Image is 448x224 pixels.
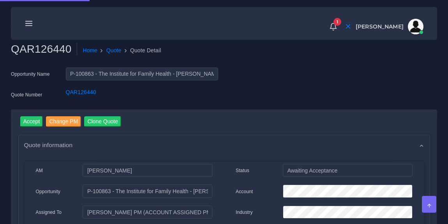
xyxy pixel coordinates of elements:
[19,135,430,155] div: Quote information
[326,22,340,31] a: 1
[24,140,73,149] span: Quote information
[333,18,341,26] span: 1
[236,167,249,174] label: Status
[83,46,97,55] a: Home
[11,43,77,56] h2: QAR126440
[122,46,161,55] li: Quote Detail
[36,209,62,216] label: Assigned To
[11,91,42,98] label: Quote Number
[36,167,43,174] label: AM
[11,71,50,78] label: Opportunity Name
[352,19,426,34] a: [PERSON_NAME]avatar
[236,188,253,195] label: Account
[408,19,423,34] img: avatar
[36,188,61,195] label: Opportunity
[20,116,43,127] input: Accept
[84,116,121,127] input: Clone Quote
[83,206,212,219] input: pm
[106,46,122,55] a: Quote
[236,209,253,216] label: Industry
[46,116,81,127] input: Change PM
[356,24,404,29] span: [PERSON_NAME]
[66,89,96,95] a: QAR126440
